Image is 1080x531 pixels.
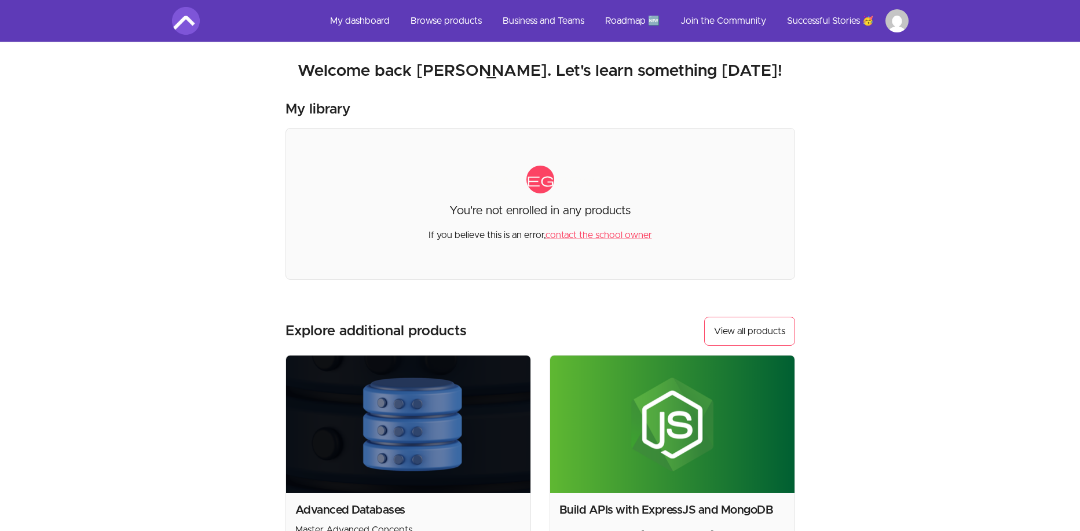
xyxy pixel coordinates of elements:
[559,502,785,518] h2: Build APIs with ExpressJS and MongoDB
[493,7,594,35] a: Business and Teams
[321,7,909,35] nav: Main
[449,203,631,219] p: You're not enrolled in any products
[596,7,669,35] a: Roadmap 🆕
[295,502,521,518] h2: Advanced Databases
[172,61,909,82] h2: Welcome back [PERSON_NAME]. Let's learn something [DATE]!
[885,9,909,32] img: Profile image for Hypolite KPAMBA-RALLE
[286,356,530,493] img: Product image for Advanced Databases
[321,7,399,35] a: My dashboard
[704,317,795,346] a: View all products
[778,7,883,35] a: Successful Stories 🥳
[671,7,775,35] a: Join the Community
[526,166,554,193] span: category
[285,100,350,119] h3: My library
[172,7,200,35] img: Amigoscode logo
[429,219,652,242] p: If you believe this is an error,
[546,230,652,240] a: contact the school owner
[285,322,467,340] h3: Explore additional products
[550,356,795,493] img: Product image for Build APIs with ExpressJS and MongoDB
[401,7,491,35] a: Browse products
